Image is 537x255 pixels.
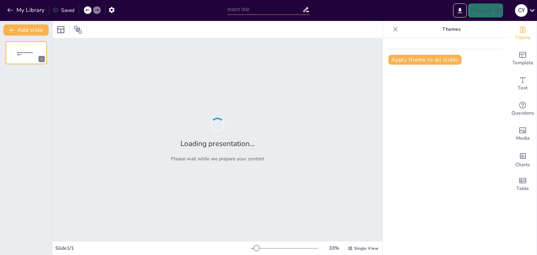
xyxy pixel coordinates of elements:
span: Media [516,134,530,142]
input: Insert title [227,5,302,15]
button: My Library [5,5,48,16]
div: Add text boxes [509,71,537,96]
div: Saved [53,7,74,14]
button: C Y [515,3,528,17]
span: Text [518,84,528,92]
button: Export to PowerPoint [453,3,467,17]
div: Add a table [509,172,537,197]
div: Layout [55,24,66,35]
span: Sendsteps presentation editor [17,52,33,56]
span: Position [74,25,82,34]
div: Slide 1 / 1 [55,245,251,252]
span: Questions [511,109,534,117]
div: 33 % [325,245,342,252]
div: Get real-time input from your audience [509,96,537,122]
div: Change the overall theme [509,21,537,46]
div: 1 [6,41,47,64]
span: Single View [354,246,378,251]
p: Please wait while we prepare your content [171,155,264,162]
span: Template [512,59,534,67]
span: Theme [515,34,531,42]
div: Add images, graphics, shapes or video [509,122,537,147]
div: 1 [38,56,45,62]
button: Apply theme to all slides [388,55,461,65]
button: Add slide [3,24,49,36]
div: Add charts and graphs [509,147,537,172]
h2: Loading presentation... [180,139,255,148]
span: Table [516,185,529,192]
p: Themes [401,21,502,38]
div: C Y [515,4,528,17]
button: Present [468,3,503,17]
div: Add ready made slides [509,46,537,71]
span: Charts [515,161,530,169]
